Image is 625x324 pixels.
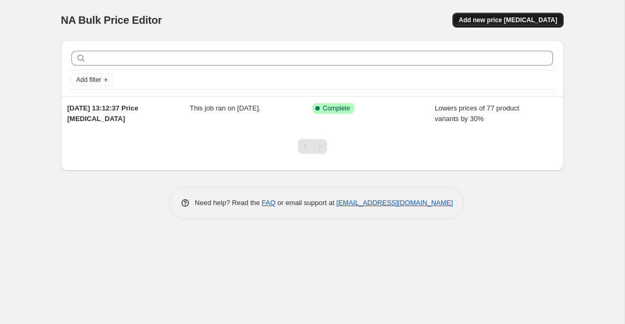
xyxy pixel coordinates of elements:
span: Need help? Read the [195,199,262,207]
span: Add new price [MEDICAL_DATA] [459,16,557,24]
button: Add new price [MEDICAL_DATA] [452,13,564,27]
a: [EMAIL_ADDRESS][DOMAIN_NAME] [337,199,453,207]
span: Lowers prices of 77 product variants by 30% [435,104,520,123]
span: This job ran on [DATE]. [190,104,261,112]
span: Add filter [76,76,101,84]
a: FAQ [262,199,276,207]
nav: Pagination [298,139,327,154]
span: or email support at [276,199,337,207]
button: Add filter [71,73,114,86]
span: Complete [323,104,350,113]
span: [DATE] 13:12:37 Price [MEDICAL_DATA] [67,104,138,123]
span: NA Bulk Price Editor [61,14,162,26]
